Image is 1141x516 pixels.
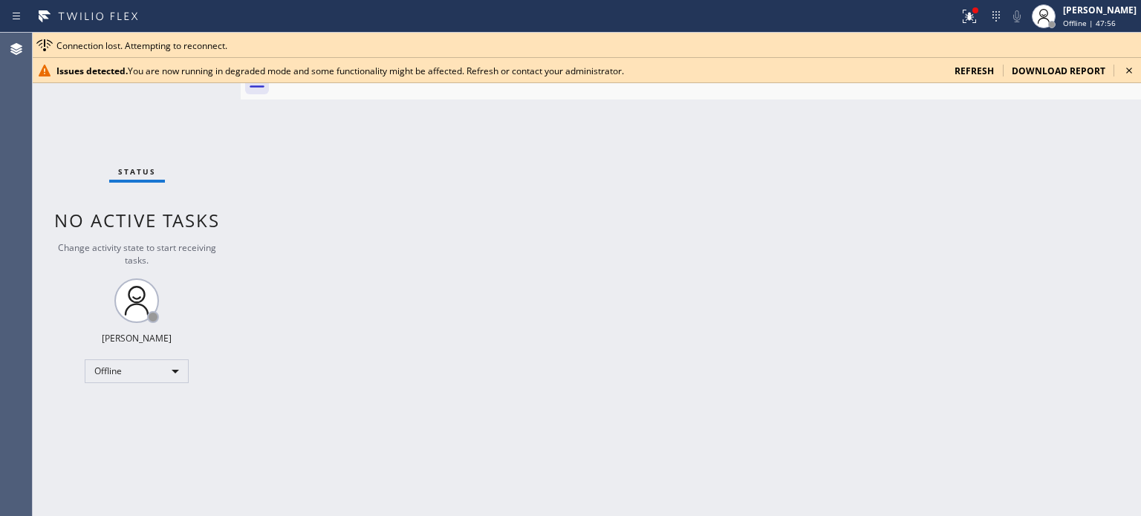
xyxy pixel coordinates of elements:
span: Status [118,166,156,177]
div: You are now running in degraded mode and some functionality might be affected. Refresh or contact... [56,65,943,77]
span: refresh [955,65,994,77]
div: [PERSON_NAME] [1063,4,1137,16]
span: download report [1012,65,1105,77]
span: Offline | 47:56 [1063,18,1116,28]
b: Issues detected. [56,65,128,77]
div: [PERSON_NAME] [102,332,172,344]
span: Change activity state to start receiving tasks. [58,241,216,267]
span: Connection lost. Attempting to reconnect. [56,39,227,52]
span: No active tasks [54,208,220,232]
button: Mute [1007,6,1027,27]
div: Offline [85,359,189,383]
